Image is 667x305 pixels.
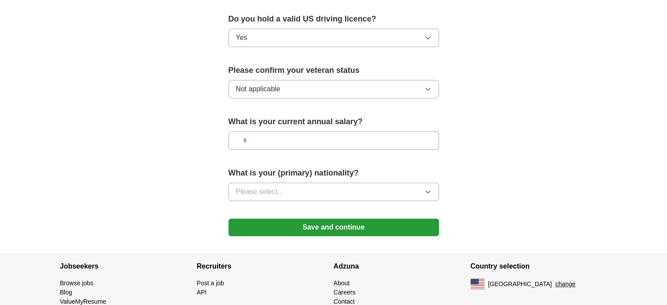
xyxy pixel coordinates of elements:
label: Please confirm your veteran status [228,65,439,76]
span: [GEOGRAPHIC_DATA] [488,280,552,289]
label: What is your current annual salary? [228,116,439,128]
h4: Country selection [471,254,607,279]
a: ValueMyResume [60,298,107,305]
a: Blog [60,289,72,296]
span: Please select... [236,187,284,197]
a: About [334,280,350,287]
button: Not applicable [228,80,439,98]
button: Please select... [228,183,439,201]
label: What is your (primary) nationality? [228,167,439,179]
span: Not applicable [236,84,280,94]
a: Post a job [197,280,224,287]
a: Contact [334,298,355,305]
img: US flag [471,279,485,289]
a: Browse jobs [60,280,93,287]
button: change [555,280,575,289]
button: Save and continue [228,219,439,236]
a: Careers [334,289,356,296]
span: Yes [236,32,247,43]
a: API [197,289,207,296]
label: Do you hold a valid US driving licence? [228,13,439,25]
button: Yes [228,29,439,47]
